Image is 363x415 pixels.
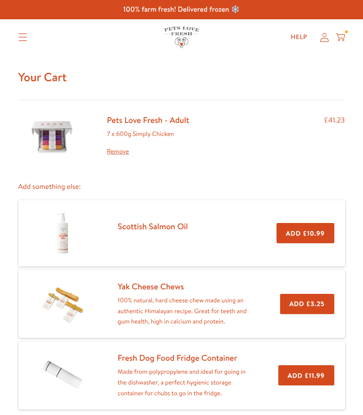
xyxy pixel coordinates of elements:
img: Fresh Dog Food Fridge Container [40,354,85,397]
p: Add something else: [18,181,345,193]
h1: Your Cart [18,70,345,85]
a: Scottish Salmon Oil [118,220,188,232]
button: Add £3.25 [280,294,334,314]
button: Add £10.99 [277,223,334,243]
summary: Translation missing: en.sections.header.menu [11,26,35,48]
div: 7 x 600g Simply Chicken [107,129,190,157]
img: Yak Cheese Chews [40,281,85,326]
a: Help [284,28,315,46]
a: Fresh Dog Food Fridge Container [118,352,238,363]
a: Remove [107,146,190,157]
img: Scottish Salmon Oil [40,211,85,256]
a: Pets Love Fresh - Adult [107,114,190,126]
p: 100% natural, hard cheese chew made using an authentic Himalayan recipe. Great for teeth and gum ... [118,295,251,327]
img: Pets Love Fresh [164,26,199,48]
p: Made from polypropylene and ideal for going in the dishwasher, a perfect hygienic storage contain... [118,367,250,398]
button: Add £11.99 [278,365,334,385]
a: Yak Cheese Chews [118,280,184,292]
div: £41.23 [324,114,345,159]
